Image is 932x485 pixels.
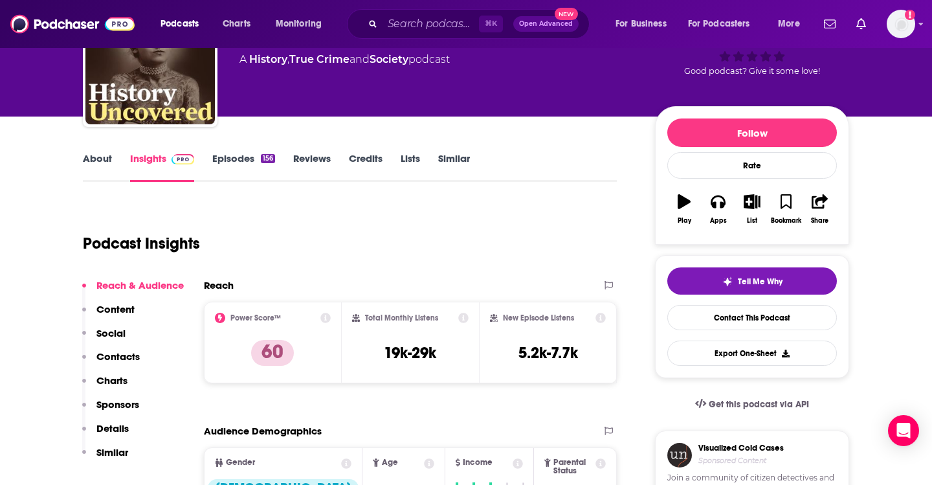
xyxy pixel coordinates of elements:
[226,458,255,467] span: Gender
[251,340,294,366] p: 60
[212,152,275,182] a: Episodes156
[667,152,837,179] div: Rate
[214,14,258,34] a: Charts
[82,350,140,374] button: Contacts
[555,8,578,20] span: New
[349,53,370,65] span: and
[239,52,450,67] div: A podcast
[503,313,574,322] h2: New Episode Listens
[10,12,135,36] img: Podchaser - Follow, Share and Rate Podcasts
[888,415,919,446] div: Open Intercom Messenger
[401,152,420,182] a: Lists
[82,303,135,327] button: Content
[678,217,691,225] div: Play
[698,456,784,465] h4: Sponsored Content
[887,10,915,38] button: Show profile menu
[151,14,216,34] button: open menu
[82,398,139,422] button: Sponsors
[685,389,819,420] a: Get this podcast via API
[289,53,349,65] a: True Crime
[479,16,503,32] span: ⌘ K
[667,341,837,366] button: Export One-Sheet
[667,305,837,330] a: Contact This Podcast
[667,186,701,232] button: Play
[82,422,129,446] button: Details
[130,152,194,182] a: InsightsPodchaser Pro
[518,343,578,363] h3: 5.2k-7.7k
[616,15,667,33] span: For Business
[82,327,126,351] button: Social
[204,425,322,437] h2: Audience Demographics
[382,458,398,467] span: Age
[553,458,594,475] span: Parental Status
[819,13,841,35] a: Show notifications dropdown
[230,313,281,322] h2: Power Score™
[370,53,408,65] a: Society
[83,152,112,182] a: About
[249,53,287,65] a: History
[267,14,338,34] button: open menu
[519,21,573,27] span: Open Advanced
[82,374,128,398] button: Charts
[96,279,184,291] p: Reach & Audience
[83,234,200,253] h1: Podcast Insights
[438,152,470,182] a: Similar
[771,217,801,225] div: Bookmark
[82,446,128,470] button: Similar
[96,327,126,339] p: Social
[276,15,322,33] span: Monitoring
[667,267,837,295] button: tell me why sparkleTell Me Why
[803,186,837,232] button: Share
[722,276,733,287] img: tell me why sparkle
[738,276,782,287] span: Tell Me Why
[667,118,837,147] button: Follow
[811,217,828,225] div: Share
[701,186,735,232] button: Apps
[887,10,915,38] span: Logged in as anyalola
[667,443,692,468] img: coldCase.18b32719.png
[747,217,757,225] div: List
[688,15,750,33] span: For Podcasters
[287,53,289,65] span: ,
[365,313,438,322] h2: Total Monthly Listens
[513,16,579,32] button: Open AdvancedNew
[384,343,436,363] h3: 19k-29k
[606,14,683,34] button: open menu
[82,279,184,303] button: Reach & Audience
[96,350,140,363] p: Contacts
[293,152,331,182] a: Reviews
[735,186,769,232] button: List
[905,10,915,20] svg: Add a profile image
[680,14,769,34] button: open menu
[684,66,820,76] span: Good podcast? Give it some love!
[383,14,479,34] input: Search podcasts, credits, & more...
[261,154,275,163] div: 156
[778,15,800,33] span: More
[769,186,803,232] button: Bookmark
[710,217,727,225] div: Apps
[172,154,194,164] img: Podchaser Pro
[769,14,816,34] button: open menu
[851,13,871,35] a: Show notifications dropdown
[349,152,383,182] a: Credits
[96,374,128,387] p: Charts
[359,9,602,39] div: Search podcasts, credits, & more...
[709,399,809,410] span: Get this podcast via API
[887,10,915,38] img: User Profile
[463,458,493,467] span: Income
[96,446,128,458] p: Similar
[698,443,784,453] h3: Visualized Cold Cases
[96,303,135,315] p: Content
[223,15,250,33] span: Charts
[204,279,234,291] h2: Reach
[96,398,139,411] p: Sponsors
[161,15,199,33] span: Podcasts
[96,422,129,434] p: Details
